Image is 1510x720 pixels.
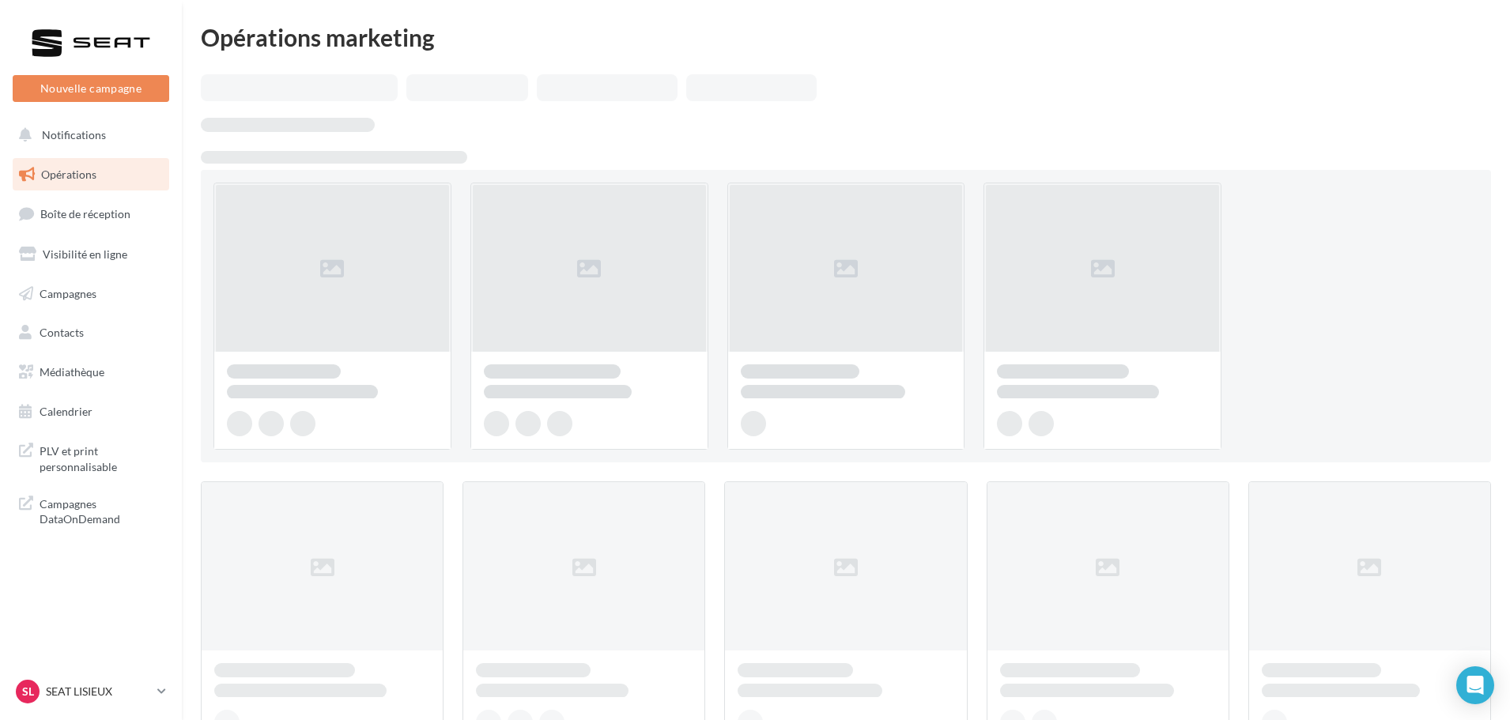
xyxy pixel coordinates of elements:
[40,493,163,527] span: Campagnes DataOnDemand
[1456,666,1494,704] div: Open Intercom Messenger
[42,128,106,141] span: Notifications
[9,316,172,349] a: Contacts
[9,238,172,271] a: Visibilité en ligne
[9,197,172,231] a: Boîte de réception
[46,684,151,699] p: SEAT LISIEUX
[40,326,84,339] span: Contacts
[41,168,96,181] span: Opérations
[9,277,172,311] a: Campagnes
[13,677,169,707] a: SL SEAT LISIEUX
[40,286,96,300] span: Campagnes
[22,684,34,699] span: SL
[40,365,104,379] span: Médiathèque
[40,440,163,474] span: PLV et print personnalisable
[9,119,166,152] button: Notifications
[9,395,172,428] a: Calendrier
[9,356,172,389] a: Médiathèque
[9,434,172,481] a: PLV et print personnalisable
[9,158,172,191] a: Opérations
[40,207,130,221] span: Boîte de réception
[9,487,172,533] a: Campagnes DataOnDemand
[40,405,92,418] span: Calendrier
[43,247,127,261] span: Visibilité en ligne
[13,75,169,102] button: Nouvelle campagne
[201,25,1491,49] div: Opérations marketing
